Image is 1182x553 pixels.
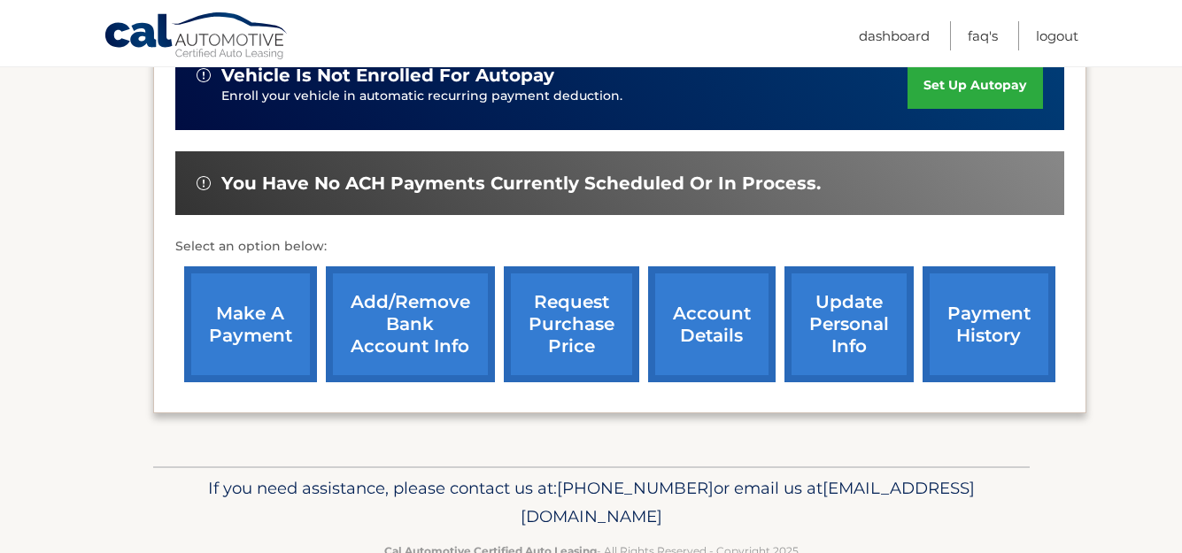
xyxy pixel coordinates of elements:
[197,68,211,82] img: alert-white.svg
[557,478,714,498] span: [PHONE_NUMBER]
[175,236,1064,257] p: Select an option below:
[784,266,914,382] a: update personal info
[326,266,495,382] a: Add/Remove bank account info
[221,65,554,87] span: vehicle is not enrolled for autopay
[923,266,1055,382] a: payment history
[104,12,290,63] a: Cal Automotive
[221,173,821,195] span: You have no ACH payments currently scheduled or in process.
[197,176,211,190] img: alert-white.svg
[1036,21,1078,50] a: Logout
[504,266,639,382] a: request purchase price
[165,474,1018,531] p: If you need assistance, please contact us at: or email us at
[184,266,317,382] a: make a payment
[221,87,908,106] p: Enroll your vehicle in automatic recurring payment deduction.
[859,21,930,50] a: Dashboard
[521,478,975,526] span: [EMAIL_ADDRESS][DOMAIN_NAME]
[968,21,998,50] a: FAQ's
[648,266,776,382] a: account details
[908,62,1042,109] a: set up autopay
